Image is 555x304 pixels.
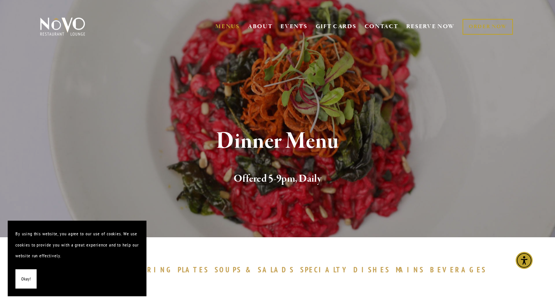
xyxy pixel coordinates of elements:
[246,265,254,274] span: &
[516,252,533,269] div: Accessibility Menu
[127,265,174,274] span: SHARING
[21,274,31,285] span: Okay!
[396,265,425,274] span: MAINS
[127,265,213,274] a: SHARINGPLATES
[258,265,295,274] span: SALADS
[353,265,390,274] span: DISHES
[396,265,429,274] a: MAINS
[365,19,399,34] a: CONTACT
[15,228,139,262] p: By using this website, you agree to our use of cookies. We use cookies to provide you with a grea...
[215,23,240,30] a: MENUS
[39,17,87,36] img: Novo Restaurant &amp; Lounge
[462,19,513,35] a: ORDER NOW
[248,23,273,30] a: ABOUT
[406,19,455,34] a: RESERVE NOW
[53,129,502,154] h1: Dinner Menu
[215,265,242,274] span: SOUPS
[178,265,209,274] span: PLATES
[53,171,502,187] h2: Offered 5-9pm, Daily
[300,265,350,274] span: SPECIALTY
[316,19,357,34] a: GIFT CARDS
[8,221,146,296] section: Cookie banner
[300,265,394,274] a: SPECIALTYDISHES
[430,265,486,274] span: BEVERAGES
[15,269,37,289] button: Okay!
[430,265,490,274] a: BEVERAGES
[215,265,298,274] a: SOUPS&SALADS
[281,23,307,30] a: EVENTS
